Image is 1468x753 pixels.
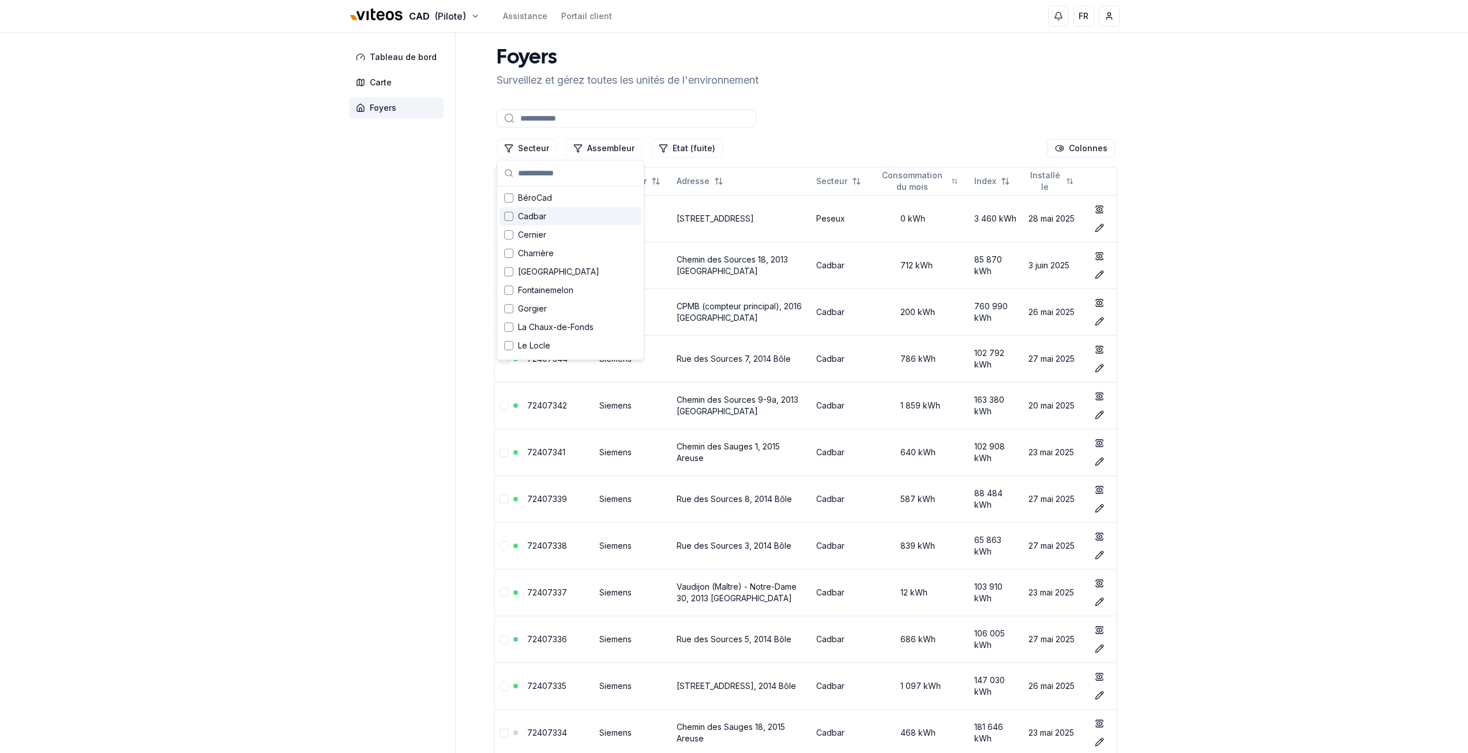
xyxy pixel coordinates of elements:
[877,540,964,552] div: 839 kWh
[677,441,780,463] a: Chemin des Sauges 1, 2015 Areuse
[812,289,873,335] td: Cadbar
[677,301,802,323] a: CPMB (compteur principal), 2016 [GEOGRAPHIC_DATA]
[527,400,567,410] a: 72407342
[503,10,547,22] a: Assistance
[1024,569,1086,616] td: 23 mai 2025
[527,681,566,691] a: 72407335
[877,400,964,411] div: 1 859 kWh
[518,284,573,296] span: Fontainemelon
[527,447,565,457] a: 72407341
[527,587,567,597] a: 72407337
[595,569,672,616] td: Siemens
[434,9,466,23] span: (Pilote)
[677,395,798,416] a: Chemin des Sources 9-9a, 2013 [GEOGRAPHIC_DATA]
[1024,662,1086,709] td: 26 mai 2025
[527,354,568,364] a: 72407344
[812,242,873,289] td: Cadbar
[527,541,567,550] a: 72407338
[1024,289,1086,335] td: 26 mai 2025
[812,382,873,429] td: Cadbar
[677,213,754,223] a: [STREET_ADDRESS]
[877,587,964,598] div: 12 kWh
[518,340,550,351] span: Le Locle
[527,494,567,504] a: 72407339
[677,494,792,504] a: Rue des Sources 8, 2014 Bôle
[1024,429,1086,475] td: 23 mai 2025
[500,728,509,737] button: Sélectionner la ligne
[527,634,567,644] a: 72407336
[974,581,1019,604] div: 103 910 kWh
[877,680,964,692] div: 1 097 kWh
[809,172,868,190] button: Not sorted. Click to sort ascending.
[518,358,569,370] span: Maladière BT
[877,213,964,224] div: 0 kWh
[1024,242,1086,289] td: 3 juin 2025
[1022,172,1081,190] button: Not sorted. Click to sort ascending.
[877,260,964,271] div: 712 kWh
[1024,335,1086,382] td: 27 mai 2025
[974,721,1019,744] div: 181 646 kWh
[497,47,759,70] h1: Foyers
[974,441,1019,464] div: 102 908 kWh
[812,195,873,242] td: Peseux
[595,522,672,569] td: Siemens
[500,588,509,597] button: Sélectionner la ligne
[877,306,964,318] div: 200 kWh
[595,616,672,662] td: Siemens
[566,139,642,158] button: Filtrer les lignes
[595,429,672,475] td: Siemens
[677,722,785,743] a: Chemin des Sauges 18, 2015 Areuse
[677,254,788,276] a: Chemin des Sources 18, 2013 [GEOGRAPHIC_DATA]
[974,534,1019,557] div: 65 863 kWh
[651,139,723,158] button: Filtrer les lignes
[518,321,594,333] span: La Chaux-de-Fonds
[974,675,1019,698] div: 147 030 kWh
[1079,10,1088,22] span: FR
[877,353,964,365] div: 786 kWh
[974,175,996,187] span: Index
[877,447,964,458] div: 640 kWh
[974,254,1019,277] div: 85 870 kWh
[677,175,709,187] span: Adresse
[1024,616,1086,662] td: 27 mai 2025
[677,582,797,603] a: Vaudijon (Maître) - Notre-Dame 30, 2013 [GEOGRAPHIC_DATA]
[877,727,964,739] div: 468 kWh
[877,170,947,193] span: Consommation du mois
[812,475,873,522] td: Cadbar
[816,175,847,187] span: Secteur
[518,248,554,259] span: Charrière
[370,51,437,63] span: Tableau de bord
[500,635,509,644] button: Sélectionner la ligne
[518,303,547,314] span: Gorgier
[595,662,672,709] td: Siemens
[349,1,404,29] img: Viteos - CAD Logo
[812,616,873,662] td: Cadbar
[595,382,672,429] td: Siemens
[877,634,964,645] div: 686 kWh
[518,192,552,204] span: BéroCad
[974,394,1019,417] div: 163 380 kWh
[1024,522,1086,569] td: 27 mai 2025
[409,9,430,23] span: CAD
[812,522,873,569] td: Cadbar
[670,172,730,190] button: Not sorted. Click to sort ascending.
[812,662,873,709] td: Cadbar
[974,628,1019,651] div: 106 005 kWh
[370,77,392,88] span: Carte
[349,47,448,68] a: Tableau de bord
[497,139,557,158] button: Filtrer les lignes
[500,401,509,410] button: Sélectionner la ligne
[1024,382,1086,429] td: 20 mai 2025
[1073,6,1094,27] button: FR
[1024,195,1086,242] td: 28 mai 2025
[349,4,480,29] button: CAD(Pilote)
[349,72,448,93] a: Carte
[974,213,1019,224] div: 3 460 kWh
[812,429,873,475] td: Cadbar
[870,172,964,190] button: Not sorted. Click to sort ascending.
[677,681,796,691] a: [STREET_ADDRESS], 2014 Bôle
[518,211,546,222] span: Cadbar
[812,335,873,382] td: Cadbar
[974,488,1019,511] div: 88 484 kWh
[370,102,396,114] span: Foyers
